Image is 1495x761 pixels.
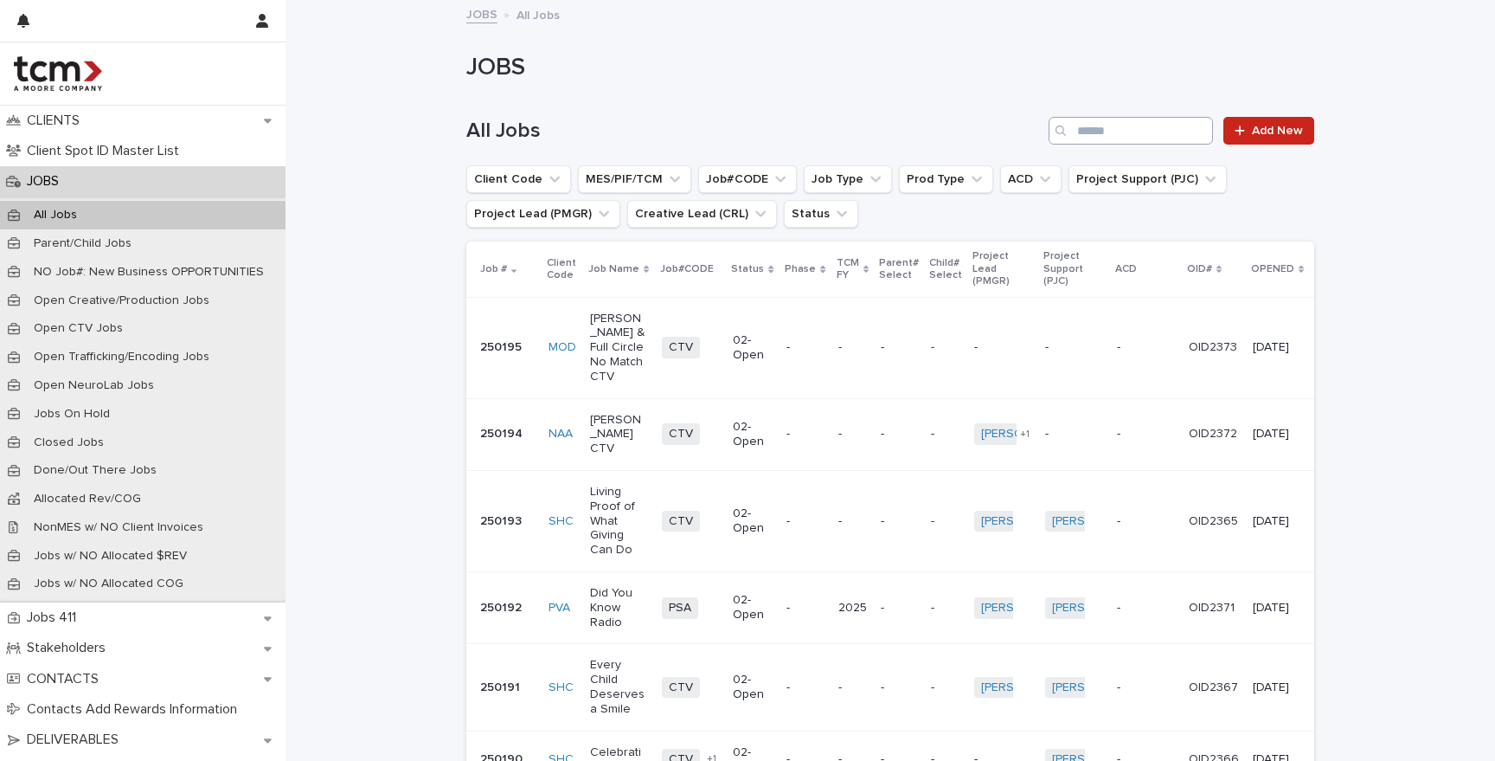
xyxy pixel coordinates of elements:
p: Parent/Child Jobs [20,236,145,251]
a: [PERSON_NAME]-TCM [1052,680,1176,695]
a: Add New [1223,117,1314,145]
tr: 250192PVA Did You Know RadioPSA02-Open-2025--[PERSON_NAME]-TCM [PERSON_NAME]-TCM -OID2371[DATE]- [466,571,1393,643]
p: Done/Out There Jobs [20,463,170,478]
p: Status [731,260,764,279]
p: ACD [1115,260,1137,279]
p: [DATE] [1253,340,1302,355]
p: JOBS [20,173,73,190]
span: CTV [662,423,700,445]
p: [DATE] [1253,514,1302,529]
p: Jobs On Hold [20,407,124,422]
p: - [1117,340,1175,355]
p: OID2367 [1189,680,1239,695]
p: Child# Select [929,254,962,286]
p: - [786,680,824,695]
p: Jobs w/ NO Allocated COG [20,577,197,591]
a: SHC [549,680,574,695]
a: JOBS [466,3,497,23]
p: Allocated Rev/COG [20,492,155,506]
p: NonMES w/ NO Client Invoices [20,520,217,535]
p: Job Name [588,260,639,279]
p: OPENED [1251,260,1294,279]
p: 250193 [480,514,535,529]
p: [DATE] [1253,427,1302,442]
button: MES/PIF/TCM [578,165,691,193]
p: All Jobs [20,208,91,222]
p: - [881,427,917,442]
a: MOD [549,340,576,355]
button: Project Lead (PMGR) [466,200,620,228]
p: 02-Open [733,673,773,702]
p: - [931,427,960,442]
p: OID2372 [1189,427,1239,442]
a: [PERSON_NAME]-TCM [1052,601,1176,616]
tr: 250193SHC Living Proof of What Giving Can DoCTV02-Open----[PERSON_NAME]-TCM [PERSON_NAME]-TCM -OI... [466,470,1393,571]
p: Open NeuroLab Jobs [20,378,168,393]
tr: 250191SHC Every Child Deserves a SmileCTV02-Open----[PERSON_NAME]-TCM [PERSON_NAME]-TCM -OID2367[... [466,644,1393,731]
p: NO Job#: New Business OPPORTUNITIES [20,265,278,280]
p: Project Lead (PMGR) [972,247,1034,291]
p: Closed Jobs [20,435,118,450]
p: - [1117,601,1175,616]
span: + 1 [1020,429,1030,440]
span: PSA [662,597,698,619]
tr: 250194NAA [PERSON_NAME] CTVCTV02-Open----[PERSON_NAME]-TCM +1--OID2372[DATE]- [466,398,1393,470]
p: - [881,340,917,355]
p: - [931,514,960,529]
input: Search [1049,117,1213,145]
p: Client Code [547,254,578,286]
button: ACD [1000,165,1062,193]
span: CTV [662,511,700,532]
p: Open Creative/Production Jobs [20,293,223,308]
p: [PERSON_NAME] CTV [590,413,648,456]
p: - [838,340,867,355]
a: NAA [549,427,573,442]
p: 02-Open [733,333,773,363]
p: 250195 [480,340,535,355]
p: Stakeholders [20,640,119,656]
p: - [838,427,867,442]
p: - [838,680,867,695]
p: - [974,340,1032,355]
p: OID# [1187,260,1212,279]
button: Status [784,200,858,228]
p: Every Child Deserves a Smile [590,658,648,716]
p: 02-Open [733,506,773,536]
p: Living Proof of What Giving Can Do [590,485,648,558]
p: Job#CODE [660,260,714,279]
p: - [786,340,824,355]
p: 250192 [480,601,535,616]
h1: All Jobs [466,119,1042,144]
span: CTV [662,677,700,699]
p: - [1045,340,1103,355]
p: All Jobs [517,4,560,23]
p: [PERSON_NAME] & Full Circle No Match CTV [590,312,648,384]
p: CLIENTS [20,113,93,129]
button: Prod Type [899,165,993,193]
tr: 250195MOD [PERSON_NAME] & Full Circle No Match CTVCTV02-Open-------OID2373[DATE]- [466,297,1393,398]
p: TCM FY [837,254,859,286]
p: Open CTV Jobs [20,321,137,336]
button: Project Support (PJC) [1068,165,1227,193]
a: [PERSON_NAME]-TCM [981,601,1105,616]
a: PVA [549,601,570,616]
p: Contacts Add Rewards Information [20,701,251,718]
img: 4hMmSqQkux38exxPVZHQ [14,56,102,91]
p: Project Support (PJC) [1043,247,1105,291]
p: Jobs 411 [20,609,90,626]
p: Open Trafficking/Encoding Jobs [20,350,223,364]
a: SHC [549,514,574,529]
p: Client Spot ID Master List [20,143,193,159]
p: DELIVERABLES [20,732,132,748]
p: [DATE] [1253,601,1302,616]
p: 250194 [480,427,535,442]
p: - [786,514,824,529]
p: 250191 [480,680,535,695]
p: - [1117,680,1175,695]
p: Job # [480,260,507,279]
button: Creative Lead (CRL) [627,200,777,228]
p: [DATE] [1253,680,1302,695]
p: - [786,427,824,442]
p: - [1045,427,1103,442]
